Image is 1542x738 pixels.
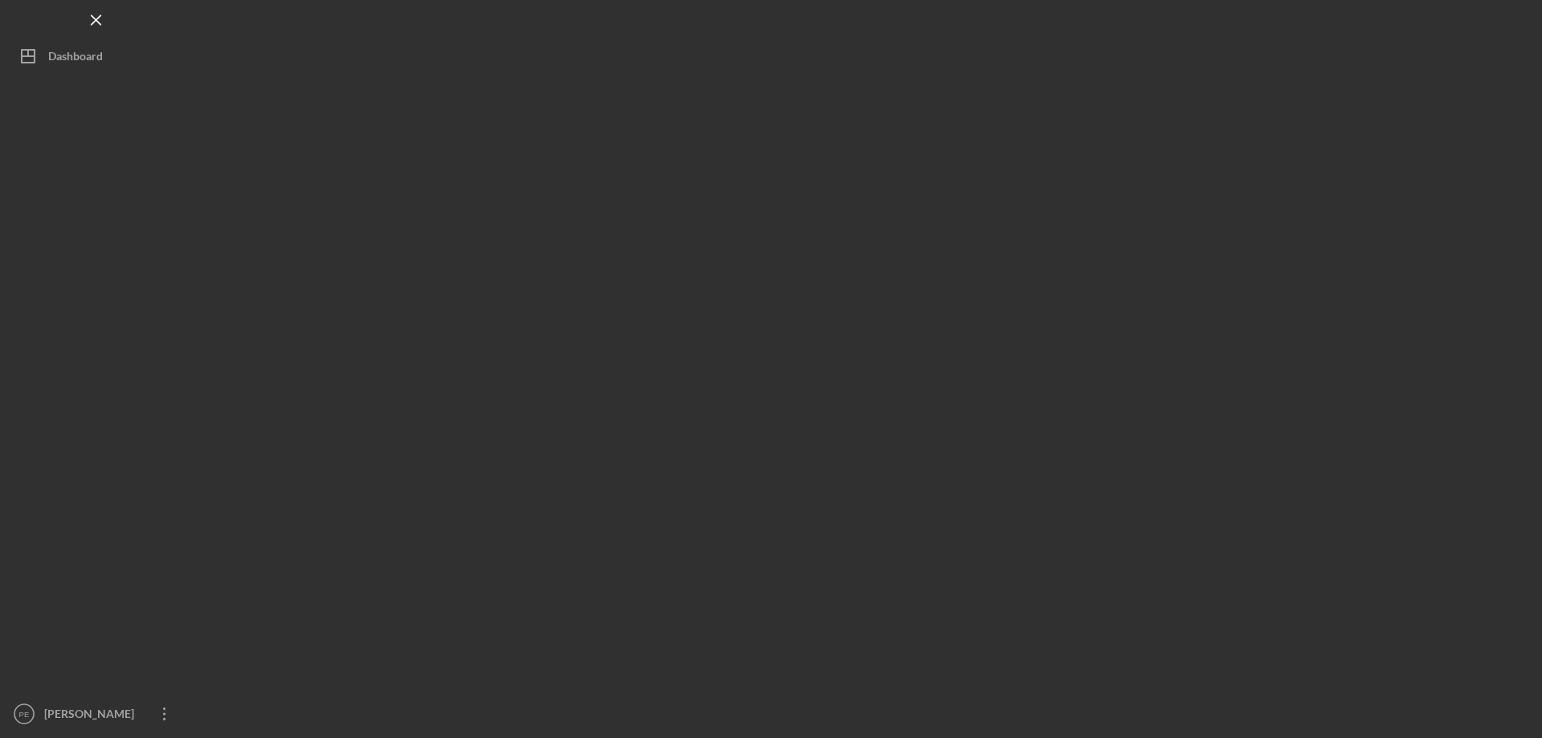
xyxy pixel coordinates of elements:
[40,698,145,734] div: [PERSON_NAME]
[8,698,185,730] button: PE[PERSON_NAME]
[8,40,185,72] button: Dashboard
[48,40,103,76] div: Dashboard
[19,710,30,719] text: PE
